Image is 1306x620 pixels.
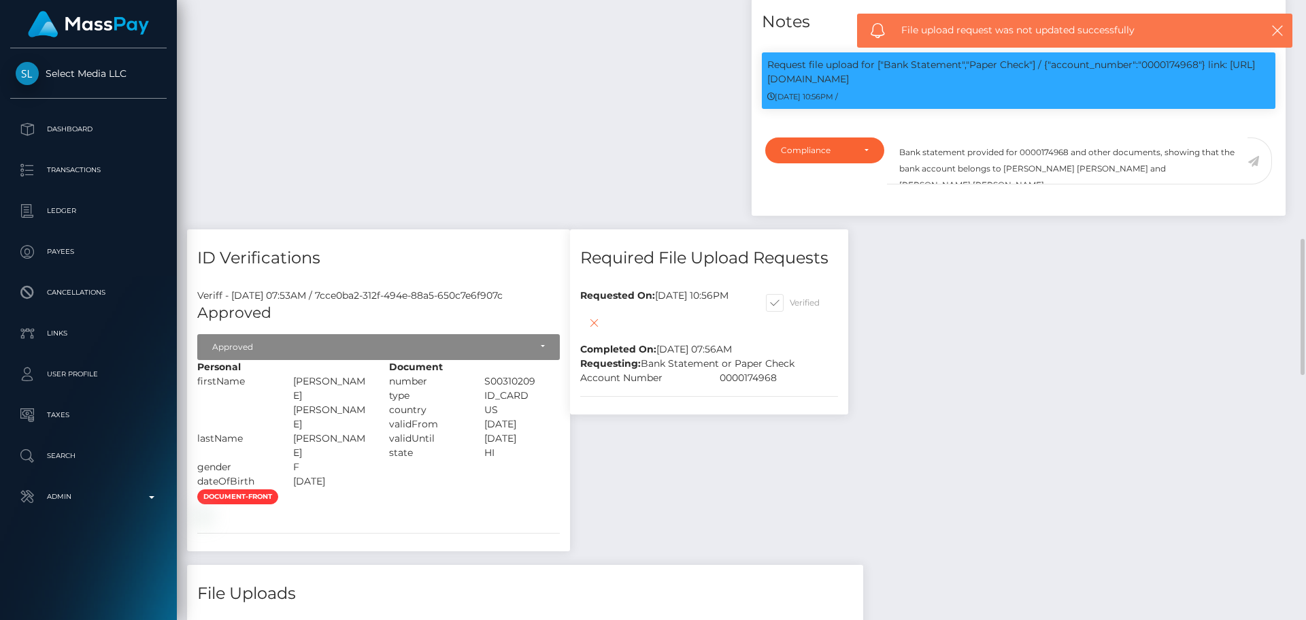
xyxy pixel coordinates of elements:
[10,235,167,269] a: Payees
[580,357,641,370] b: Requesting:
[197,361,241,373] strong: Personal
[901,23,1237,37] span: File upload request was not updated successfully
[379,403,475,417] div: country
[10,316,167,350] a: Links
[16,242,161,262] p: Payees
[187,431,283,460] div: lastName
[580,246,838,270] h4: Required File Upload Requests
[197,303,560,324] h5: Approved
[197,246,560,270] h4: ID Verifications
[474,389,570,403] div: ID_CARD
[765,137,884,163] button: Compliance
[16,119,161,140] p: Dashboard
[187,460,283,474] div: gender
[16,323,161,344] p: Links
[10,153,167,187] a: Transactions
[16,201,161,221] p: Ledger
[474,431,570,446] div: [DATE]
[16,62,39,85] img: Select Media LLC
[187,374,283,431] div: firstName
[10,439,167,473] a: Search
[474,403,570,417] div: US
[10,67,167,80] span: Select Media LLC
[379,417,475,431] div: validFrom
[283,374,379,431] div: [PERSON_NAME] [PERSON_NAME]
[16,364,161,385] p: User Profile
[283,460,379,474] div: F
[16,446,161,466] p: Search
[10,194,167,228] a: Ledger
[10,357,167,391] a: User Profile
[570,357,848,371] div: Bank Statement or Paper Check
[16,282,161,303] p: Cancellations
[197,489,278,504] span: document-front
[474,417,570,431] div: [DATE]
[283,431,379,460] div: [PERSON_NAME]
[10,398,167,432] a: Taxes
[197,334,560,360] button: Approved
[570,289,756,357] div: [DATE] 10:56PM [DATE] 07:56AM
[16,160,161,180] p: Transactions
[16,405,161,425] p: Taxes
[379,374,475,389] div: number
[762,10,1275,34] h4: Notes
[580,343,656,355] b: Completed On:
[474,446,570,460] div: HI
[187,289,570,303] div: Veriff - [DATE] 07:53AM / 7cce0ba2-312f-494e-88a5-650c7e6f907c
[28,11,149,37] img: MassPay Logo
[379,431,475,446] div: validUntil
[767,92,838,101] small: [DATE] 10:56PM /
[283,474,379,489] div: [DATE]
[16,487,161,507] p: Admin
[197,582,853,606] h4: File Uploads
[474,374,570,389] div: S00310209
[10,276,167,310] a: Cancellations
[212,342,530,353] div: Approved
[379,389,475,403] div: type
[187,474,283,489] div: dateOfBirth
[379,446,475,460] div: state
[767,58,1270,86] p: Request file upload for ["Bank Statement","Paper Check"] / {"account_number":"0000174968"} link: ...
[709,371,849,385] div: 0000174968
[10,480,167,514] a: Admin
[570,371,709,385] div: Account Number
[197,510,208,521] img: fe244421-0cb3-4ac0-85d3-0c0d3116c211
[389,361,443,373] strong: Document
[781,145,853,156] div: Compliance
[10,112,167,146] a: Dashboard
[766,294,820,312] label: Verified
[580,289,655,301] b: Requested On:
